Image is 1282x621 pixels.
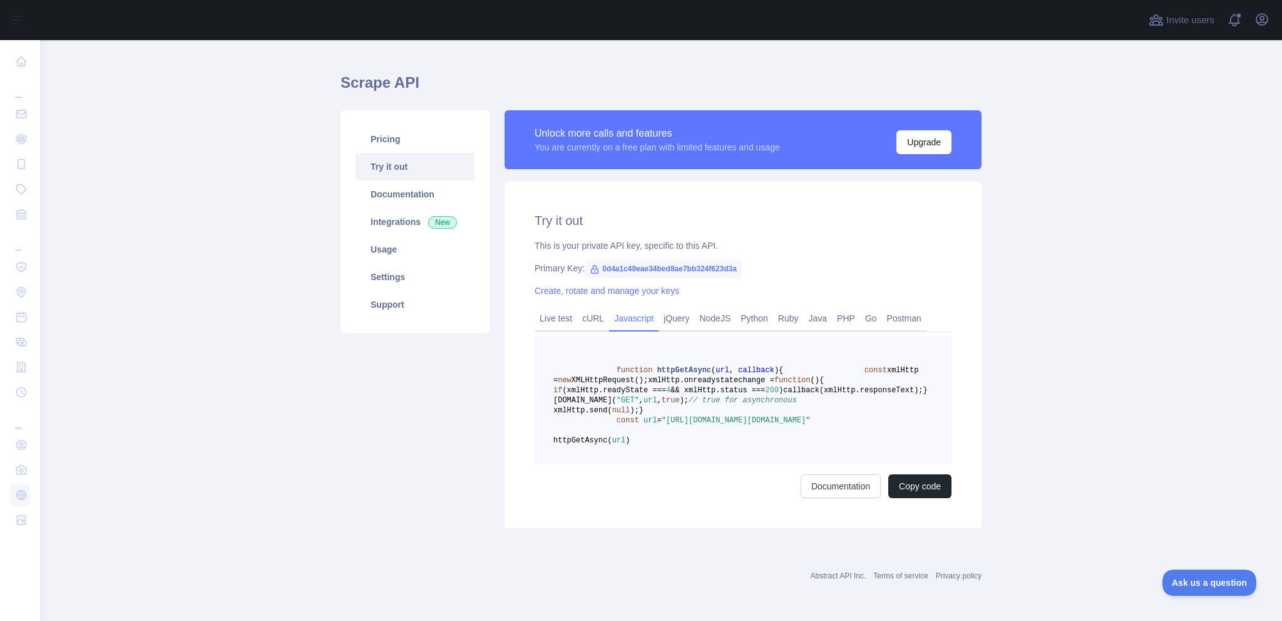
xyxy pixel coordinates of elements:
[356,125,474,153] a: Pricing
[535,262,951,274] div: Primary Key:
[644,416,657,425] span: url
[572,376,648,385] span: XMLHttpRequest();
[630,406,638,415] span: );
[783,386,923,395] span: callback(xmlHttp.responseText);
[804,308,833,328] a: Java
[10,228,30,253] div: ...
[923,386,928,395] span: }
[662,416,811,425] span: "[URL][DOMAIN_NAME][DOMAIN_NAME]"
[779,386,783,395] span: )
[1146,10,1217,30] button: Invite users
[773,308,804,328] a: Ruby
[936,571,982,580] a: Privacy policy
[657,396,662,405] span: ,
[896,130,951,154] button: Upgrade
[356,291,474,318] a: Support
[644,396,657,405] span: url
[558,376,572,385] span: new
[585,259,742,278] span: 0d4a1c49eae34bed8ae7bb324f623d3a
[535,126,780,141] div: Unlock more calls and features
[882,308,926,328] a: Postman
[860,308,882,328] a: Go
[553,386,562,395] span: if
[815,376,819,385] span: )
[659,308,694,328] a: jQuery
[535,239,951,252] div: This is your private API key, specific to this API.
[715,366,774,375] span: url, callback
[356,153,474,180] a: Try it out
[356,208,474,236] a: Integrations New
[553,406,612,415] span: xmlHttp.send(
[10,75,30,100] div: ...
[562,386,666,395] span: (xmlHttp.readyState ===
[810,376,814,385] span: (
[617,366,653,375] span: function
[801,474,881,498] a: Documentation
[657,366,711,375] span: httpGetAsync
[639,406,644,415] span: }
[657,416,662,425] span: =
[765,386,779,395] span: 200
[811,571,866,580] a: Abstract API Inc.
[612,406,630,415] span: null
[1166,13,1214,28] span: Invite users
[774,366,779,375] span: )
[680,396,689,405] span: );
[535,212,951,229] h2: Try it out
[711,366,715,375] span: (
[736,308,773,328] a: Python
[612,436,626,445] span: url
[535,308,577,328] a: Live test
[617,396,639,405] span: "GET"
[341,73,982,103] h1: Scrape API
[639,396,644,405] span: ,
[356,263,474,291] a: Settings
[577,308,609,328] a: cURL
[356,180,474,208] a: Documentation
[535,141,780,154] div: You are currently on a free plan with limited features and usage
[779,366,783,375] span: {
[535,286,679,296] a: Create, rotate and manage your keys
[689,396,797,405] span: // true for asynchronous
[666,386,670,395] span: 4
[774,376,811,385] span: function
[832,308,860,328] a: PHP
[662,396,680,405] span: true
[694,308,736,328] a: NodeJS
[888,474,951,498] button: Copy code
[356,236,474,263] a: Usage
[553,396,617,405] span: [DOMAIN_NAME](
[864,366,887,375] span: const
[428,216,457,229] span: New
[1162,570,1257,596] iframe: Toggle Customer Support
[625,436,630,445] span: )
[553,436,612,445] span: httpGetAsync(
[609,308,659,328] a: Javascript
[617,416,639,425] span: const
[10,406,30,431] div: ...
[873,571,928,580] a: Terms of service
[670,386,765,395] span: && xmlHttp.status ===
[819,376,824,385] span: {
[648,376,774,385] span: xmlHttp.onreadystatechange =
